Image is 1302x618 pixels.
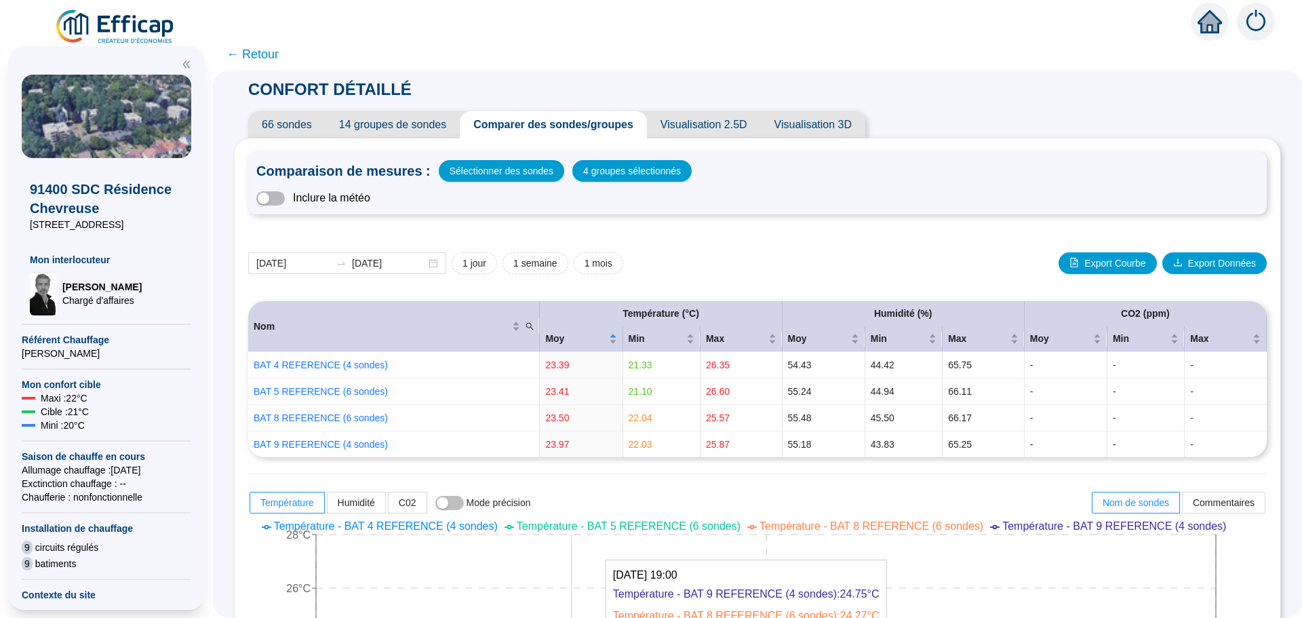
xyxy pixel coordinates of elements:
span: Mon interlocuteur [30,253,183,267]
th: Température (°C) [540,301,782,326]
span: file-image [1069,258,1079,267]
a: BAT 9 REFERENCE (4 sondes) [254,439,388,450]
button: 1 semaine [502,252,568,274]
th: Humidité (%) [783,301,1025,326]
td: 45.50 [865,405,943,431]
span: C02 [399,497,416,508]
span: 1 jour [462,256,486,271]
span: Inclure la météo [293,190,370,206]
span: Comparaison de mesures : [256,161,431,180]
span: Moy [788,332,848,346]
span: Maxi : 22 °C [41,391,87,405]
span: Export Courbe [1084,256,1145,271]
span: 25.57 [706,412,730,423]
button: 4 groupes sélectionnés [572,160,692,182]
td: - [1185,431,1267,457]
td: 55.48 [783,405,865,431]
a: BAT 4 REFERENCE (4 sondes) [254,360,388,370]
td: 44.94 [865,379,943,405]
th: Min [623,326,701,352]
td: 55.24 [783,379,865,405]
span: Min [1113,332,1168,346]
span: to [336,258,347,269]
span: Export Données [1188,256,1256,271]
span: 9 [22,557,33,571]
span: swap-right [336,258,347,269]
span: Chaufferie : non fonctionnelle [22,490,191,504]
th: Max [943,326,1025,352]
span: Min [629,332,684,346]
span: Température - BAT 4 REFERENCE (4 sondes) [274,520,498,532]
span: 14 groupes de sondes [325,111,460,138]
span: [PERSON_NAME] [62,280,142,294]
th: Nom [248,301,540,352]
span: Nom de sondes [1103,497,1169,508]
a: BAT 8 REFERENCE (6 sondes) [254,412,388,423]
span: search [526,322,534,330]
span: Mon confort cible [22,378,191,391]
span: Min [871,332,926,346]
th: Moy [783,326,865,352]
span: Installation de chauffage [22,522,191,535]
th: Min [865,326,943,352]
td: - [1107,352,1185,379]
span: 4 groupes sélectionnés [583,161,681,180]
span: Mini : 20 °C [41,419,85,432]
span: Moy [545,332,606,346]
td: 44.42 [865,352,943,379]
th: Moy [540,326,623,352]
td: - [1025,379,1107,405]
input: Date de fin [352,256,426,271]
td: - [1025,405,1107,431]
td: - [1185,352,1267,379]
td: - [1025,352,1107,379]
span: double-left [182,60,191,69]
span: Nom [254,320,509,334]
span: Température - BAT 8 REFERENCE (6 sondes) [759,520,983,532]
tspan: 26°C [286,583,311,594]
span: Comparer des sondes/groupes [460,111,647,138]
th: Moy [1025,326,1107,352]
span: Exctinction chauffage : -- [22,477,191,490]
span: Mode précision [467,497,531,508]
td: - [1185,405,1267,431]
span: 1 semaine [513,256,557,271]
span: Moy [1030,332,1090,346]
td: 43.83 [865,431,943,457]
span: 25.87 [706,439,730,450]
span: Référent Chauffage [22,333,191,347]
span: 23.41 [545,386,569,397]
img: alerts [1237,3,1275,41]
input: Date de début [256,256,330,271]
button: Export Courbe [1059,252,1156,274]
span: 66 sondes [248,111,325,138]
th: Max [701,326,783,352]
span: Visualisation 2.5D [647,111,761,138]
span: [PERSON_NAME] [22,347,191,360]
span: 22.04 [629,412,652,423]
span: download [1173,258,1183,267]
span: 26.35 [706,360,730,370]
button: 1 mois [574,252,623,274]
span: 21.33 [629,360,652,370]
span: Contexte du site [22,588,191,602]
img: Chargé d'affaires [30,272,57,315]
button: Sélectionner des sondes [439,160,564,182]
img: efficap energie logo [54,8,177,46]
span: 23.39 [545,360,569,370]
span: 21.10 [629,386,652,397]
span: 1 mois [585,256,612,271]
span: ← Retour [226,45,279,64]
td: 66.11 [943,379,1025,405]
span: 23.97 [545,439,569,450]
td: 65.75 [943,352,1025,379]
span: Cible : 21 °C [41,405,89,419]
th: Min [1107,326,1185,352]
th: CO2 (ppm) [1025,301,1267,326]
span: 91400 SDC Résidence Chevreuse [30,180,183,218]
span: 23.50 [545,412,569,423]
td: - [1107,379,1185,405]
span: search [523,317,536,336]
